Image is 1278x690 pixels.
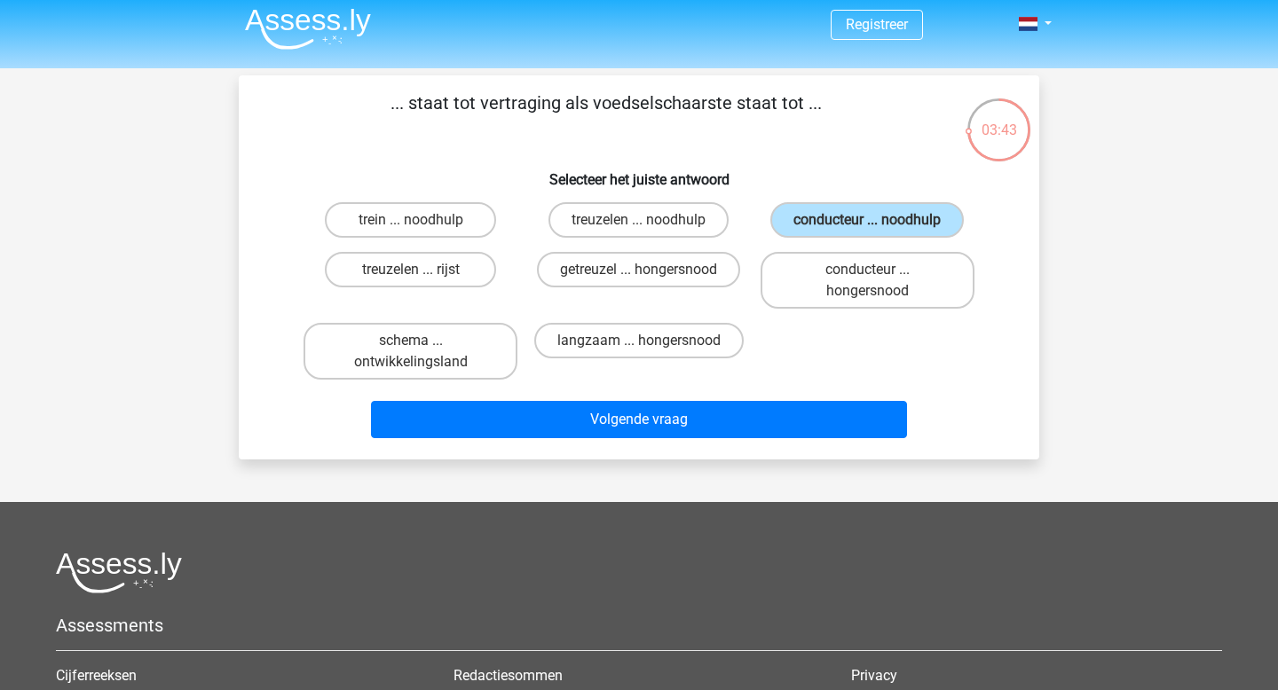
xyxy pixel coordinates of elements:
h5: Assessments [56,615,1222,636]
label: conducteur ... noodhulp [770,202,964,238]
div: 03:43 [966,97,1032,141]
a: Cijferreeksen [56,667,137,684]
label: getreuzel ... hongersnood [537,252,740,287]
h6: Selecteer het juiste antwoord [267,157,1011,188]
a: Redactiesommen [454,667,563,684]
label: conducteur ... hongersnood [761,252,974,309]
img: Assessly [245,8,371,50]
a: Registreer [846,16,908,33]
label: treuzelen ... rijst [325,252,496,287]
a: Privacy [851,667,897,684]
button: Volgende vraag [371,401,908,438]
label: trein ... noodhulp [325,202,496,238]
label: langzaam ... hongersnood [534,323,744,358]
img: Assessly logo [56,552,182,593]
p: ... staat tot vertraging als voedselschaarste staat tot ... [267,90,944,143]
label: schema ... ontwikkelingsland [304,323,517,380]
label: treuzelen ... noodhulp [548,202,729,238]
